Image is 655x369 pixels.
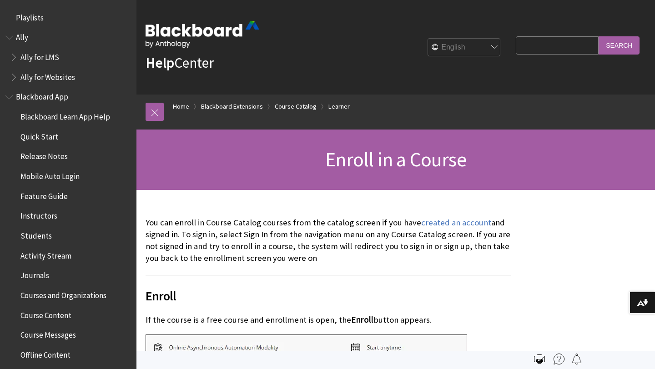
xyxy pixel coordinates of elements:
span: Course Content [20,308,71,320]
img: Print [534,354,545,364]
span: Enroll [351,314,373,325]
input: Search [599,36,640,54]
a: HelpCenter [146,54,214,72]
p: If the course is a free course and enrollment is open, the button appears. [146,314,511,326]
span: Activity Stream [20,248,71,260]
a: Blackboard Extensions [201,101,263,112]
span: Students [20,228,52,240]
span: Enroll [146,286,511,305]
img: Blackboard by Anthology [146,21,259,48]
a: Home [173,101,189,112]
span: Enroll in a Course [325,147,466,172]
span: Feature Guide [20,189,68,201]
span: Playlists [16,10,44,22]
span: Offline Content [20,347,71,359]
span: Mobile Auto Login [20,169,80,181]
span: Ally [16,30,28,42]
a: created an account [421,217,491,228]
span: Ally for LMS [20,50,59,62]
span: Blackboard App [16,90,68,102]
nav: Book outline for Playlists [5,10,131,25]
img: More help [554,354,564,364]
span: Journals [20,268,49,280]
span: Courses and Organizations [20,288,106,300]
span: Blackboard Learn App Help [20,109,110,121]
strong: Help [146,54,174,72]
nav: Book outline for Anthology Ally Help [5,30,131,85]
a: Course Catalog [275,101,317,112]
span: Ally for Websites [20,70,75,82]
p: You can enroll in Course Catalog courses from the catalog screen if you have and signed in. To si... [146,217,511,264]
a: Learner [328,101,350,112]
span: Course Messages [20,328,76,340]
img: Follow this page [571,354,582,364]
span: Instructors [20,209,57,221]
span: Quick Start [20,129,58,141]
span: Release Notes [20,149,68,161]
select: Site Language Selector [428,39,501,57]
